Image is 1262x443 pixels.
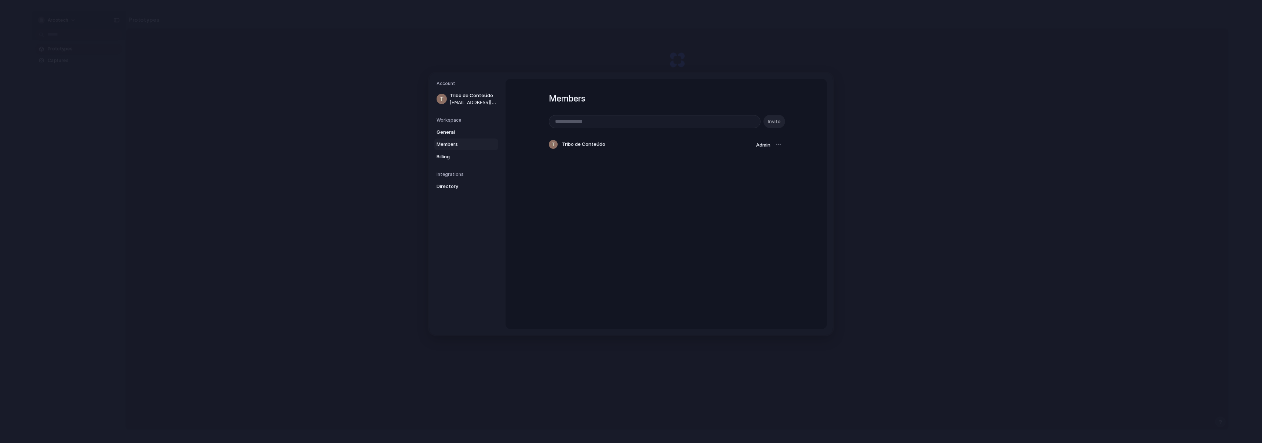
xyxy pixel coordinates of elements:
h5: Account [437,80,498,87]
a: General [434,126,498,138]
span: Billing [437,153,484,160]
span: Tribo de Conteúdo [562,141,605,148]
span: Members [437,141,484,148]
h5: Workspace [437,117,498,123]
h1: Members [549,92,784,105]
span: General [437,128,484,136]
span: Tribo de Conteúdo [450,92,497,99]
span: [EMAIL_ADDRESS][DOMAIN_NAME] [450,99,497,106]
h5: Integrations [437,171,498,178]
a: Directory [434,181,498,192]
a: Members [434,139,498,150]
span: Directory [437,183,484,190]
a: Tribo de Conteúdo[EMAIL_ADDRESS][DOMAIN_NAME] [434,90,498,108]
span: Admin [756,142,770,148]
a: Billing [434,151,498,162]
